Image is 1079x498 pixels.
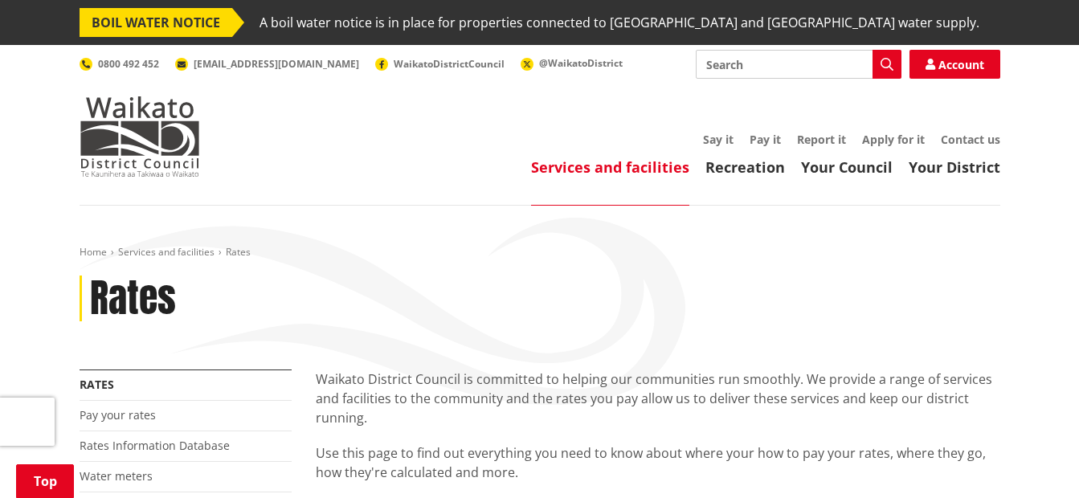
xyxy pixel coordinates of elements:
a: Pay your rates [80,407,156,422]
span: Rates [226,245,251,259]
a: Services and facilities [118,245,215,259]
a: @WaikatoDistrict [521,56,623,70]
p: Waikato District Council is committed to helping our communities run smoothly. We provide a range... [316,369,1000,427]
a: Pay it [750,132,781,147]
a: Services and facilities [531,157,689,177]
a: Contact us [941,132,1000,147]
span: [EMAIL_ADDRESS][DOMAIN_NAME] [194,57,359,71]
a: Account [909,50,1000,79]
a: Recreation [705,157,785,177]
a: Rates Information Database [80,438,230,453]
a: WaikatoDistrictCouncil [375,57,505,71]
span: 0800 492 452 [98,57,159,71]
input: Search input [696,50,901,79]
nav: breadcrumb [80,246,1000,259]
a: Top [16,464,74,498]
span: @WaikatoDistrict [539,56,623,70]
a: Your District [909,157,1000,177]
a: Apply for it [862,132,925,147]
img: Waikato District Council - Te Kaunihera aa Takiwaa o Waikato [80,96,200,177]
a: Say it [703,132,734,147]
a: Your Council [801,157,893,177]
a: [EMAIL_ADDRESS][DOMAIN_NAME] [175,57,359,71]
a: Report it [797,132,846,147]
a: Rates [80,377,114,392]
span: WaikatoDistrictCouncil [394,57,505,71]
h1: Rates [90,276,176,322]
span: BOIL WATER NOTICE [80,8,232,37]
a: Water meters [80,468,153,484]
p: Use this page to find out everything you need to know about where your how to pay your rates, whe... [316,443,1000,482]
span: A boil water notice is in place for properties connected to [GEOGRAPHIC_DATA] and [GEOGRAPHIC_DAT... [260,8,979,37]
a: Home [80,245,107,259]
a: 0800 492 452 [80,57,159,71]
